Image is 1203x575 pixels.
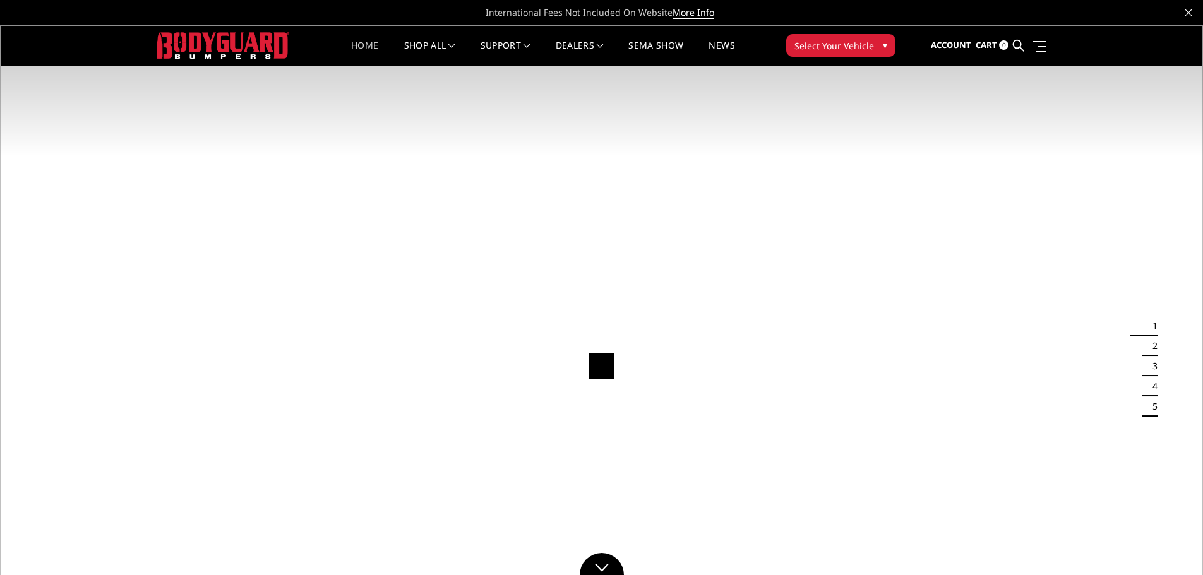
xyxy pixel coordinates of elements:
a: Home [351,41,378,66]
a: Support [481,41,530,66]
a: News [709,41,734,66]
button: 5 of 5 [1145,396,1158,417]
a: Dealers [556,41,604,66]
a: SEMA Show [628,41,683,66]
span: Account [931,39,971,50]
span: Select Your Vehicle [794,39,874,52]
a: Click to Down [580,553,624,575]
button: Select Your Vehicle [786,34,895,57]
a: Cart 0 [976,28,1008,62]
button: 2 of 5 [1145,336,1158,356]
button: 1 of 5 [1145,316,1158,336]
img: BODYGUARD BUMPERS [157,32,289,58]
a: shop all [404,41,455,66]
span: 0 [999,40,1008,50]
a: More Info [673,6,714,19]
button: 4 of 5 [1145,376,1158,396]
button: 3 of 5 [1145,356,1158,376]
span: Cart [976,39,997,50]
span: ▾ [883,39,887,52]
a: Account [931,28,971,62]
